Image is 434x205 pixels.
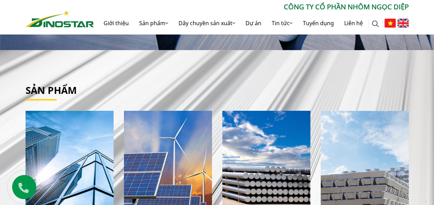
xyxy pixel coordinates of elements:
[372,20,379,27] img: search
[384,19,396,28] img: Tiếng Việt
[98,12,134,34] a: Giới thiệu
[173,12,240,34] a: Dây chuyền sản xuất
[267,12,298,34] a: Tin tức
[134,12,173,34] a: Sản phẩm
[397,19,409,28] img: English
[26,9,94,27] a: Nhôm Dinostar
[94,2,409,12] p: CÔNG TY CỔ PHẦN NHÔM NGỌC DIỆP
[298,12,339,34] a: Tuyển dụng
[26,84,77,97] a: Sản phẩm
[26,10,94,27] img: Nhôm Dinostar
[339,12,368,34] a: Liên hệ
[240,12,267,34] a: Dự án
